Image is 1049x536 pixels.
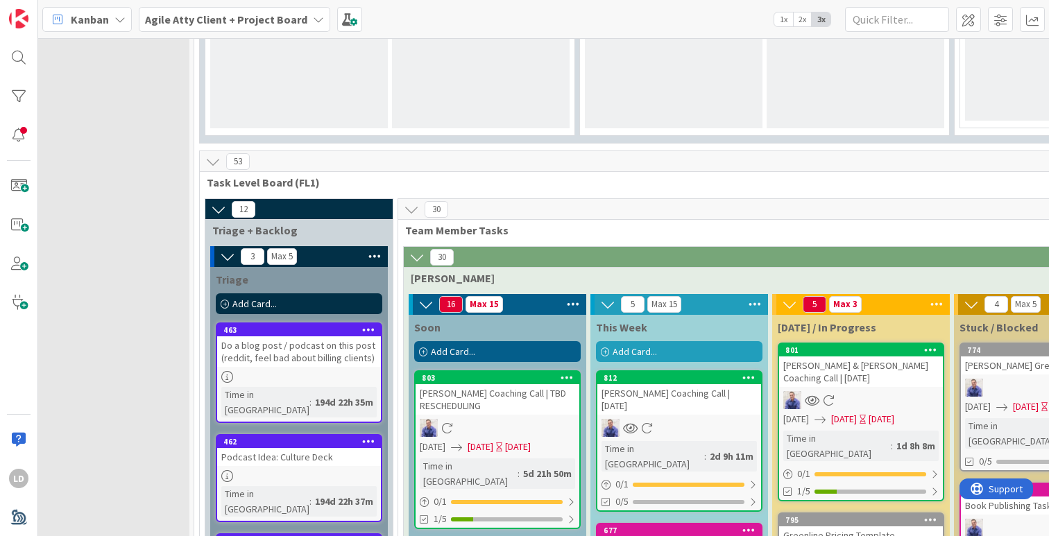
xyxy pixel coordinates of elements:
[9,508,28,527] img: avatar
[216,322,382,423] a: 463Do a blog post / podcast on this post (reddit, feel bad about billing clients)Time in [GEOGRAP...
[613,345,657,358] span: Add Card...
[312,494,377,509] div: 194d 22h 37m
[217,435,381,466] div: 462Podcast Idea: Culture Deck
[414,370,581,529] a: 803[PERSON_NAME] Coaching Call | TBD RESCHEDULINGJG[DATE][DATE][DATE]Time in [GEOGRAPHIC_DATA]:5d...
[232,297,277,310] span: Add Card...
[597,419,761,437] div: JG
[803,296,826,313] span: 5
[212,223,375,237] span: Triage + Backlog
[425,201,448,218] span: 30
[604,526,761,535] div: 677
[891,438,893,453] span: :
[414,320,441,334] span: Soon
[869,412,894,426] div: [DATE]
[420,419,438,437] img: JG
[774,12,793,26] span: 1x
[271,253,293,260] div: Max 5
[797,484,810,499] span: 1/5
[615,477,629,492] span: 0 / 1
[439,296,463,313] span: 16
[779,514,943,526] div: 795
[416,493,579,510] div: 0/1
[420,458,518,489] div: Time in [GEOGRAPHIC_DATA]
[518,466,520,481] span: :
[596,370,762,512] a: 812[PERSON_NAME] Coaching Call | [DATE]JGTime in [GEOGRAPHIC_DATA]:2d 9h 11m0/10/5
[597,372,761,415] div: 812[PERSON_NAME] Coaching Call | [DATE]
[416,372,579,415] div: 803[PERSON_NAME] Coaching Call | TBD RESCHEDULING
[1015,301,1037,308] div: Max 5
[783,431,891,461] div: Time in [GEOGRAPHIC_DATA]
[597,476,761,493] div: 0/1
[778,320,876,334] span: Today / In Progress
[430,249,454,266] span: 30
[979,454,992,469] span: 0/5
[312,395,377,410] div: 194d 22h 35m
[223,437,381,447] div: 462
[779,356,943,387] div: [PERSON_NAME] & [PERSON_NAME] Coaching Call | [DATE]
[785,345,943,355] div: 801
[965,379,983,397] img: JG
[422,373,579,383] div: 803
[604,373,761,383] div: 812
[434,512,447,526] span: 1/5
[602,441,704,472] div: Time in [GEOGRAPHIC_DATA]
[833,301,858,308] div: Max 3
[779,344,943,387] div: 801[PERSON_NAME] & [PERSON_NAME] Coaching Call | [DATE]
[416,372,579,384] div: 803
[615,494,629,509] span: 0/5
[793,12,812,26] span: 2x
[29,2,63,19] span: Support
[416,384,579,415] div: [PERSON_NAME] Coaching Call | TBD RESCHEDULING
[217,448,381,466] div: Podcast Idea: Culture Deck
[783,391,801,409] img: JG
[779,465,943,483] div: 0/1
[505,440,531,454] div: [DATE]
[9,469,28,488] div: LD
[893,438,939,453] div: 1d 8h 8m
[831,412,857,426] span: [DATE]
[216,273,248,286] span: Triage
[1013,399,1039,414] span: [DATE]
[145,12,307,26] b: Agile Atty Client + Project Board
[420,440,445,454] span: [DATE]
[597,384,761,415] div: [PERSON_NAME] Coaching Call | [DATE]
[9,9,28,28] img: Visit kanbanzone.com
[520,466,575,481] div: 5d 21h 50m
[241,248,264,265] span: 3
[596,320,647,334] span: This Week
[434,494,447,509] span: 0 / 1
[621,296,645,313] span: 5
[217,324,381,367] div: 463Do a blog post / podcast on this post (reddit, feel bad about billing clients)
[651,301,677,308] div: Max 15
[217,336,381,367] div: Do a blog post / podcast on this post (reddit, feel bad about billing clients)
[778,343,944,501] a: 801[PERSON_NAME] & [PERSON_NAME] Coaching Call | [DATE]JG[DATE][DATE][DATE]Time in [GEOGRAPHIC_DA...
[232,201,255,218] span: 12
[217,324,381,336] div: 463
[71,11,109,28] span: Kanban
[704,449,706,464] span: :
[960,320,1038,334] span: Stuck / Blocked
[226,153,250,170] span: 53
[602,419,620,437] img: JG
[845,7,949,32] input: Quick Filter...
[797,467,810,481] span: 0 / 1
[965,399,991,414] span: [DATE]
[468,440,493,454] span: [DATE]
[597,372,761,384] div: 812
[779,344,943,356] div: 801
[309,494,312,509] span: :
[812,12,830,26] span: 3x
[221,387,309,417] div: Time in [GEOGRAPHIC_DATA]
[779,391,943,409] div: JG
[783,412,809,426] span: [DATE]
[216,434,382,522] a: 462Podcast Idea: Culture DeckTime in [GEOGRAPHIC_DATA]:194d 22h 37m
[416,419,579,437] div: JG
[984,296,1008,313] span: 4
[470,301,499,308] div: Max 15
[223,325,381,335] div: 463
[431,345,475,358] span: Add Card...
[785,515,943,525] div: 795
[217,435,381,448] div: 462
[221,486,309,517] div: Time in [GEOGRAPHIC_DATA]
[706,449,757,464] div: 2d 9h 11m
